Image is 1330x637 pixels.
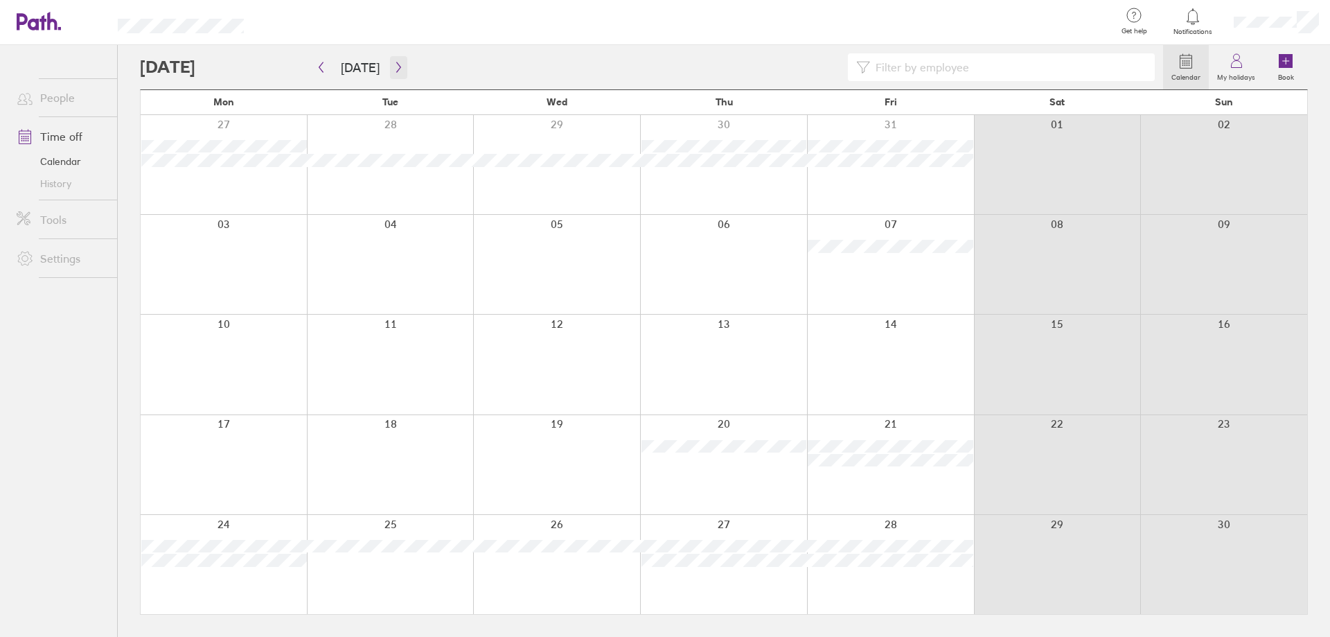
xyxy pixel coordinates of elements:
[1049,96,1065,107] span: Sat
[6,84,117,112] a: People
[870,54,1146,80] input: Filter by employee
[1171,7,1216,36] a: Notifications
[1163,45,1209,89] a: Calendar
[330,56,391,79] button: [DATE]
[1112,27,1157,35] span: Get help
[6,173,117,195] a: History
[1209,45,1263,89] a: My holidays
[716,96,733,107] span: Thu
[1163,69,1209,82] label: Calendar
[6,150,117,173] a: Calendar
[547,96,567,107] span: Wed
[885,96,897,107] span: Fri
[382,96,398,107] span: Tue
[1209,69,1263,82] label: My holidays
[6,245,117,272] a: Settings
[6,123,117,150] a: Time off
[1215,96,1233,107] span: Sun
[1270,69,1302,82] label: Book
[213,96,234,107] span: Mon
[1263,45,1308,89] a: Book
[6,206,117,234] a: Tools
[1171,28,1216,36] span: Notifications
